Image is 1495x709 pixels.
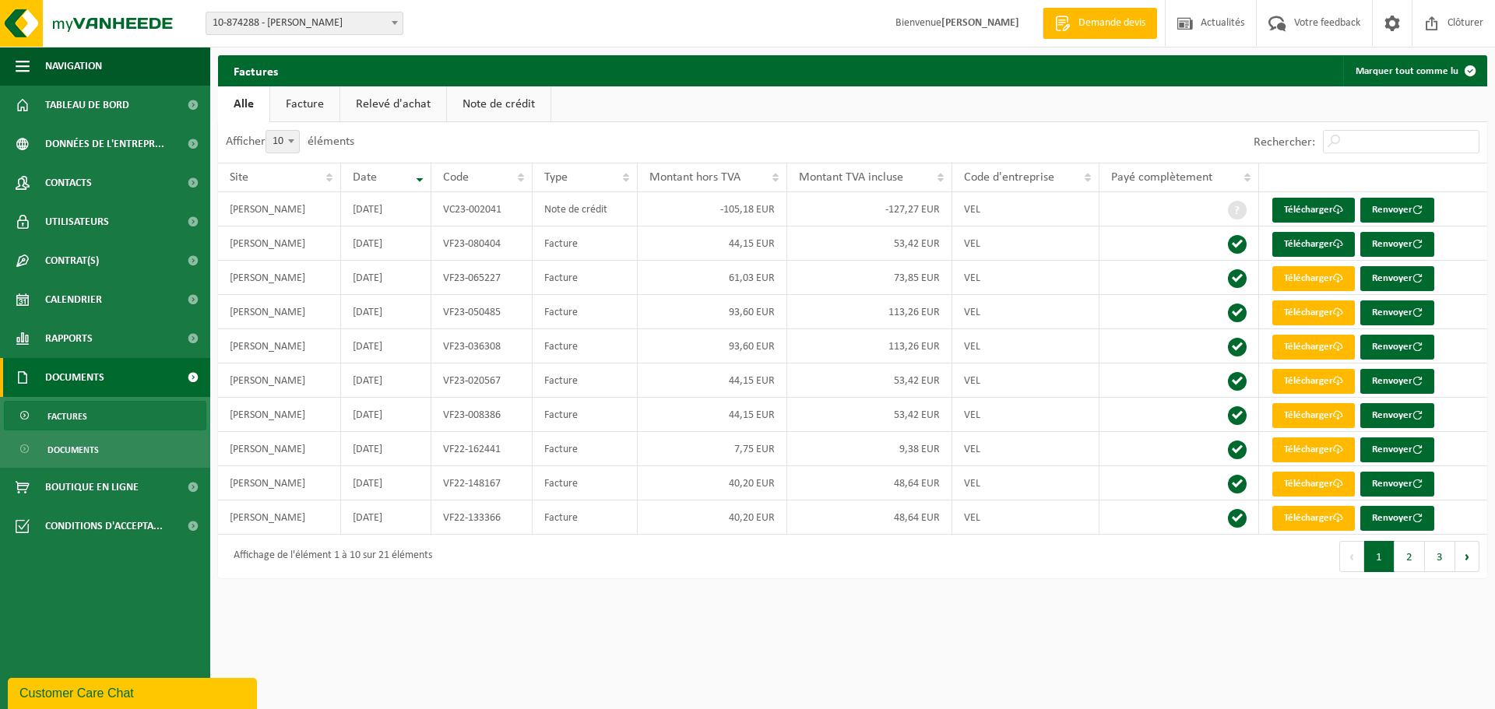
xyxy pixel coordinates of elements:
[1075,16,1149,31] span: Demande devis
[443,171,469,184] span: Code
[340,86,446,122] a: Relevé d'achat
[638,329,787,363] td: 93,60 EUR
[431,192,532,226] td: VC23-002041
[45,47,102,86] span: Navigation
[533,363,638,398] td: Facture
[952,329,1099,363] td: VEL
[787,363,952,398] td: 53,42 EUR
[533,192,638,226] td: Note de crédit
[4,401,206,430] a: Factures
[218,398,341,432] td: [PERSON_NAME]
[1272,335,1355,360] a: Télécharger
[952,226,1099,261] td: VEL
[431,261,532,295] td: VF23-065227
[341,295,431,329] td: [DATE]
[1360,437,1434,462] button: Renvoyer
[638,363,787,398] td: 44,15 EUR
[952,398,1099,432] td: VEL
[353,171,377,184] span: Date
[45,280,102,319] span: Calendrier
[1364,541,1395,572] button: 1
[47,435,99,465] span: Documents
[45,163,92,202] span: Contacts
[341,192,431,226] td: [DATE]
[533,500,638,535] td: Facture
[4,434,206,464] a: Documents
[45,86,129,125] span: Tableau de bord
[941,17,1019,29] strong: [PERSON_NAME]
[47,402,87,431] span: Factures
[218,192,341,226] td: [PERSON_NAME]
[431,363,532,398] td: VF23-020567
[1111,171,1212,184] span: Payé complètement
[952,261,1099,295] td: VEL
[431,295,532,329] td: VF23-050485
[230,171,248,184] span: Site
[964,171,1054,184] span: Code d'entreprise
[341,432,431,466] td: [DATE]
[341,363,431,398] td: [DATE]
[447,86,551,122] a: Note de crédit
[45,202,109,241] span: Utilisateurs
[1360,300,1434,325] button: Renvoyer
[1360,266,1434,291] button: Renvoyer
[649,171,740,184] span: Montant hors TVA
[638,500,787,535] td: 40,20 EUR
[952,466,1099,500] td: VEL
[431,432,532,466] td: VF22-162441
[218,55,294,86] h2: Factures
[787,398,952,432] td: 53,42 EUR
[341,261,431,295] td: [DATE]
[206,12,403,35] span: 10-874288 - COLETTA, BENOÎT - GHLIN
[45,358,104,397] span: Documents
[218,466,341,500] td: [PERSON_NAME]
[1043,8,1157,39] a: Demande devis
[1272,437,1355,462] a: Télécharger
[638,261,787,295] td: 61,03 EUR
[1272,369,1355,394] a: Télécharger
[270,86,339,122] a: Facture
[45,319,93,358] span: Rapports
[1360,198,1434,223] button: Renvoyer
[952,432,1099,466] td: VEL
[1272,232,1355,257] a: Télécharger
[431,466,532,500] td: VF22-148167
[787,261,952,295] td: 73,85 EUR
[787,329,952,363] td: 113,26 EUR
[341,226,431,261] td: [DATE]
[787,500,952,535] td: 48,64 EUR
[1360,335,1434,360] button: Renvoyer
[431,329,532,363] td: VF23-036308
[533,261,638,295] td: Facture
[1425,541,1455,572] button: 3
[1272,198,1355,223] a: Télécharger
[1343,55,1486,86] button: Marquer tout comme lu
[226,542,432,570] div: Affichage de l'élément 1 à 10 sur 21 éléments
[218,226,341,261] td: [PERSON_NAME]
[1339,541,1364,572] button: Previous
[787,192,952,226] td: -127,27 EUR
[1254,136,1315,149] label: Rechercher:
[341,329,431,363] td: [DATE]
[787,226,952,261] td: 53,42 EUR
[533,398,638,432] td: Facture
[952,192,1099,226] td: VEL
[952,295,1099,329] td: VEL
[799,171,903,184] span: Montant TVA incluse
[266,130,300,153] span: 10
[787,432,952,466] td: 9,38 EUR
[1272,403,1355,428] a: Télécharger
[638,295,787,329] td: 93,60 EUR
[341,466,431,500] td: [DATE]
[218,295,341,329] td: [PERSON_NAME]
[431,398,532,432] td: VF23-008386
[638,192,787,226] td: -105,18 EUR
[533,226,638,261] td: Facture
[431,226,532,261] td: VF23-080404
[638,398,787,432] td: 44,15 EUR
[45,468,139,507] span: Boutique en ligne
[341,500,431,535] td: [DATE]
[638,432,787,466] td: 7,75 EUR
[226,135,354,148] label: Afficher éléments
[1360,369,1434,394] button: Renvoyer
